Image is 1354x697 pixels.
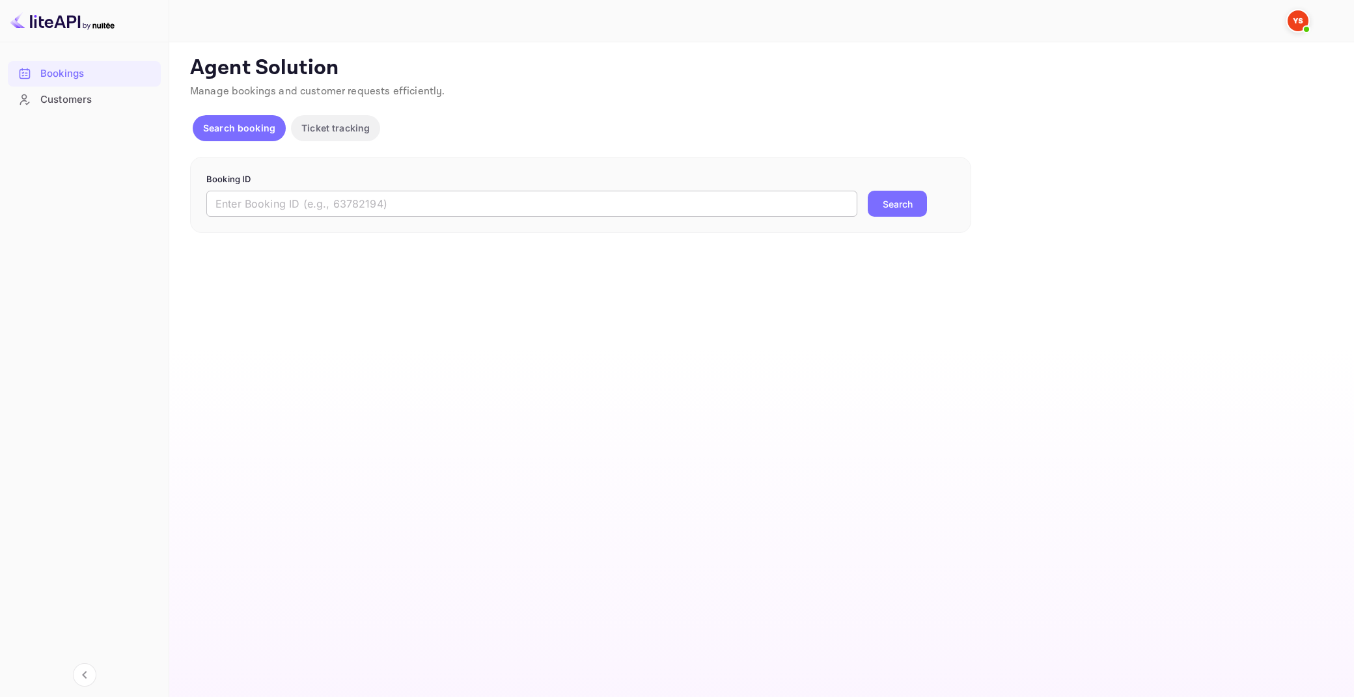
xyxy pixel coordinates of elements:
button: Collapse navigation [73,663,96,687]
button: Search [868,191,927,217]
a: Customers [8,87,161,111]
p: Search booking [203,121,275,135]
p: Ticket tracking [301,121,370,135]
div: Bookings [8,61,161,87]
p: Booking ID [206,173,955,186]
a: Bookings [8,61,161,85]
span: Manage bookings and customer requests efficiently. [190,85,445,98]
input: Enter Booking ID (e.g., 63782194) [206,191,857,217]
img: LiteAPI logo [10,10,115,31]
div: Customers [8,87,161,113]
p: Agent Solution [190,55,1331,81]
div: Customers [40,92,154,107]
div: Bookings [40,66,154,81]
img: Yandex Support [1288,10,1308,31]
